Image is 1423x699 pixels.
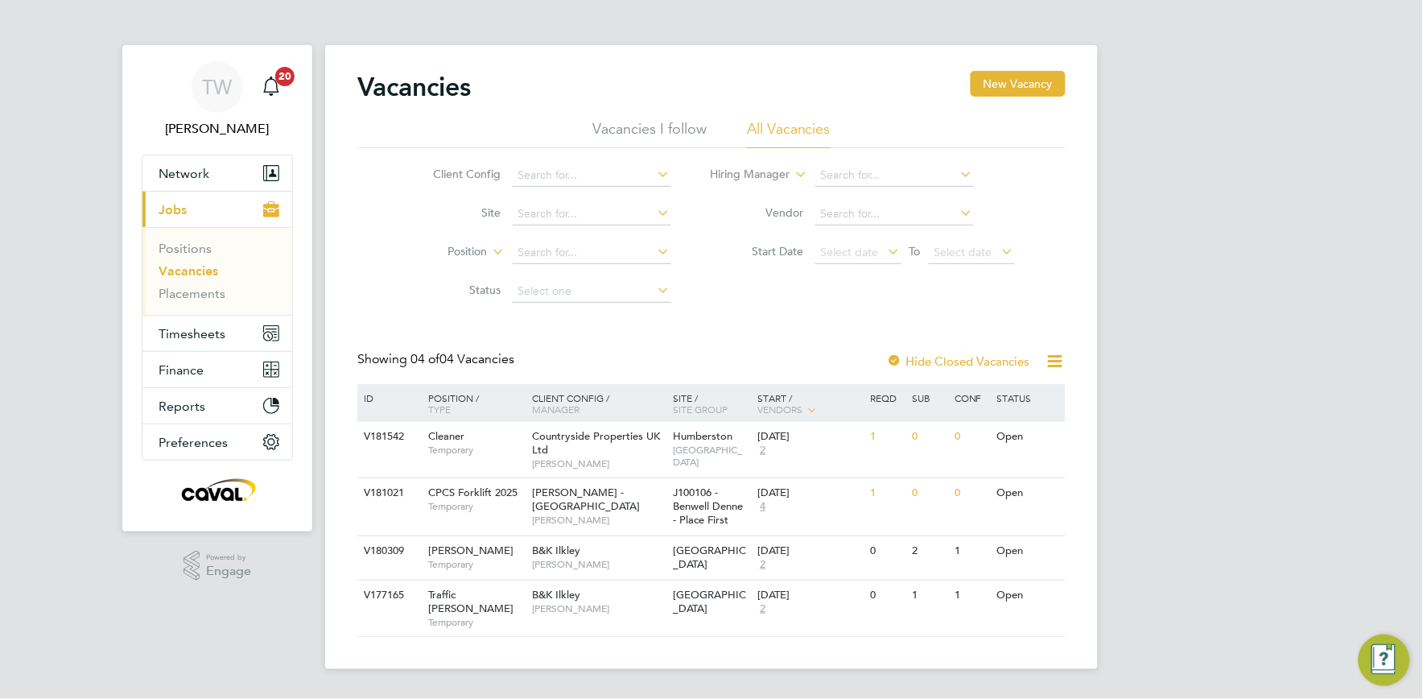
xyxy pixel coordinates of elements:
[428,616,525,629] span: Temporary
[142,352,292,387] button: Finance
[513,242,671,264] input: Search for...
[815,203,974,225] input: Search for...
[698,167,790,183] label: Hiring Manager
[866,478,908,508] div: 1
[159,202,187,217] span: Jobs
[951,384,992,412] div: Conf
[757,589,862,602] div: [DATE]
[428,429,464,443] span: Cleaner
[142,477,293,503] a: Go to home page
[159,286,225,301] a: Placements
[513,203,671,225] input: Search for...
[533,588,581,602] span: B&K Ilkley
[428,403,451,416] span: Type
[753,384,866,424] div: Start /
[184,551,252,581] a: Powered byEngage
[409,205,501,220] label: Site
[360,384,416,412] div: ID
[513,164,671,187] input: Search for...
[159,399,205,414] span: Reports
[757,500,768,514] span: 4
[674,444,750,469] span: [GEOGRAPHIC_DATA]
[533,544,581,557] span: B&K Ilkley
[529,384,670,423] div: Client Config /
[757,486,862,500] div: [DATE]
[142,61,293,139] a: TW[PERSON_NAME]
[428,558,525,571] span: Temporary
[815,164,974,187] input: Search for...
[866,384,908,412] div: Reqd
[1359,635,1410,686] button: Engage Resource Center
[533,403,580,416] span: Manager
[674,544,747,571] span: [GEOGRAPHIC_DATA]
[951,581,992,610] div: 1
[203,77,233,97] span: TW
[409,167,501,181] label: Client Config
[206,551,251,565] span: Powered by
[410,351,439,367] span: 04 of
[670,384,754,423] div: Site /
[934,245,992,259] span: Select date
[674,403,728,416] span: Site Group
[674,588,747,615] span: [GEOGRAPHIC_DATA]
[909,581,951,610] div: 1
[360,422,416,452] div: V181542
[757,403,802,416] span: Vendors
[951,536,992,566] div: 1
[711,205,804,220] label: Vendor
[533,457,666,470] span: [PERSON_NAME]
[159,166,209,181] span: Network
[951,422,992,452] div: 0
[971,71,1066,97] button: New Vacancy
[177,477,258,503] img: caval-logo-retina.png
[360,536,416,566] div: V180309
[275,67,295,86] span: 20
[757,444,768,457] span: 2
[428,500,525,513] span: Temporary
[428,486,518,499] span: CPCS Forklift 2025
[993,384,1063,412] div: Status
[909,536,951,566] div: 2
[757,430,862,444] div: [DATE]
[357,71,471,103] h2: Vacancies
[142,424,292,460] button: Preferences
[122,45,312,531] nav: Main navigation
[674,486,744,527] span: J100106 - Benwell Denne - Place First
[428,588,514,615] span: Traffic [PERSON_NAME]
[905,241,926,262] span: To
[416,384,529,423] div: Position /
[142,119,293,139] span: Tim Wells
[142,155,292,191] button: Network
[909,384,951,412] div: Sub
[159,362,204,378] span: Finance
[142,227,292,315] div: Jobs
[142,388,292,424] button: Reports
[747,119,831,148] li: All Vacancies
[142,192,292,227] button: Jobs
[142,316,292,351] button: Timesheets
[357,351,518,368] div: Showing
[395,244,488,260] label: Position
[409,283,501,297] label: Status
[533,602,666,615] span: [PERSON_NAME]
[711,244,804,259] label: Start Date
[533,514,666,527] span: [PERSON_NAME]
[674,429,733,443] span: Humberston
[887,354,1030,369] label: Hide Closed Vacancies
[255,61,287,113] a: 20
[360,478,416,508] div: V181021
[821,245,879,259] span: Select date
[993,536,1063,566] div: Open
[410,351,514,367] span: 04 Vacancies
[159,326,225,341] span: Timesheets
[428,444,525,457] span: Temporary
[159,435,228,450] span: Preferences
[993,422,1063,452] div: Open
[592,119,707,148] li: Vacancies I follow
[206,565,251,578] span: Engage
[909,478,951,508] div: 0
[993,478,1063,508] div: Open
[533,558,666,571] span: [PERSON_NAME]
[866,581,908,610] div: 0
[866,536,908,566] div: 0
